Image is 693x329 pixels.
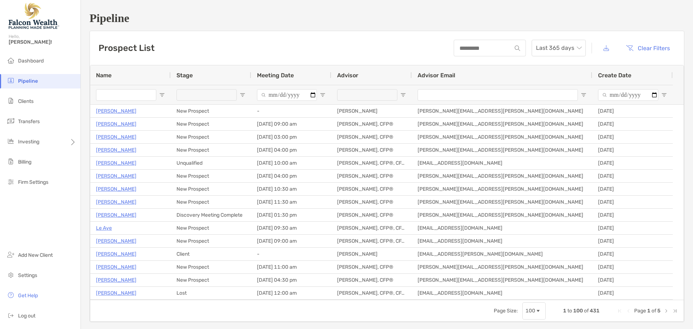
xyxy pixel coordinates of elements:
[96,263,136,272] a: [PERSON_NAME]
[6,177,15,186] img: firm-settings icon
[592,248,673,260] div: [DATE]
[526,308,535,314] div: 100
[592,274,673,286] div: [DATE]
[96,120,136,129] p: [PERSON_NAME]
[412,248,592,260] div: [EMAIL_ADDRESS][PERSON_NAME][DOMAIN_NAME]
[331,209,412,221] div: [PERSON_NAME], CFP®
[171,235,251,247] div: New Prospect
[331,235,412,247] div: [PERSON_NAME], CFP®, CFA®
[412,105,592,117] div: [PERSON_NAME][EMAIL_ADDRESS][PERSON_NAME][DOMAIN_NAME]
[412,209,592,221] div: [PERSON_NAME][EMAIL_ADDRESS][PERSON_NAME][DOMAIN_NAME]
[6,250,15,259] img: add_new_client icon
[573,308,583,314] span: 100
[240,92,245,98] button: Open Filter Menu
[251,157,331,169] div: [DATE] 10:00 am
[171,209,251,221] div: Discovery Meeting Complete
[651,308,656,314] span: of
[176,72,193,79] span: Stage
[592,196,673,208] div: [DATE]
[18,159,31,165] span: Billing
[18,118,40,125] span: Transfers
[96,211,136,220] a: [PERSON_NAME]
[6,270,15,279] img: settings icon
[592,144,673,156] div: [DATE]
[331,222,412,234] div: [PERSON_NAME], CFP®, CFA®
[171,287,251,299] div: Lost
[6,117,15,125] img: transfers icon
[412,183,592,195] div: [PERSON_NAME][EMAIL_ADDRESS][PERSON_NAME][DOMAIN_NAME]
[592,222,673,234] div: [DATE]
[331,118,412,130] div: [PERSON_NAME], CFP®
[412,261,592,273] div: [PERSON_NAME][EMAIL_ADDRESS][PERSON_NAME][DOMAIN_NAME]
[96,289,136,298] p: [PERSON_NAME]
[171,118,251,130] div: New Prospect
[18,139,39,145] span: Investing
[536,40,581,56] span: Last 365 days
[96,224,112,233] a: Le Aye
[251,170,331,182] div: [DATE] 04:00 pm
[590,308,600,314] span: 431
[584,308,589,314] span: of
[251,274,331,286] div: [DATE] 04:30 pm
[592,157,673,169] div: [DATE]
[18,252,53,258] span: Add New Client
[18,98,34,104] span: Clients
[159,92,165,98] button: Open Filter Menu
[592,183,673,195] div: [DATE]
[96,198,136,207] a: [PERSON_NAME]
[96,250,136,259] a: [PERSON_NAME]
[96,89,156,101] input: Name Filter Input
[96,107,136,116] a: [PERSON_NAME]
[18,313,35,319] span: Log out
[581,92,587,98] button: Open Filter Menu
[96,172,136,181] a: [PERSON_NAME]
[598,72,631,79] span: Create Date
[331,105,412,117] div: [PERSON_NAME]
[171,274,251,286] div: New Prospect
[663,308,669,314] div: Next Page
[331,170,412,182] div: [PERSON_NAME], CFP®
[171,196,251,208] div: New Prospect
[626,308,631,314] div: Previous Page
[18,179,48,185] span: Firm Settings
[592,235,673,247] div: [DATE]
[6,56,15,65] img: dashboard icon
[96,185,136,194] a: [PERSON_NAME]
[96,133,136,142] a: [PERSON_NAME]
[331,274,412,286] div: [PERSON_NAME], CFP®
[331,287,412,299] div: [PERSON_NAME], CFP®, CFA®
[257,89,317,101] input: Meeting Date Filter Input
[592,170,673,182] div: [DATE]
[251,144,331,156] div: [DATE] 04:00 pm
[412,118,592,130] div: [PERSON_NAME][EMAIL_ADDRESS][PERSON_NAME][DOMAIN_NAME]
[251,248,331,260] div: -
[412,287,592,299] div: [EMAIL_ADDRESS][DOMAIN_NAME]
[598,89,658,101] input: Create Date Filter Input
[592,118,673,130] div: [DATE]
[6,157,15,166] img: billing icon
[96,146,136,155] a: [PERSON_NAME]
[412,222,592,234] div: [EMAIL_ADDRESS][DOMAIN_NAME]
[9,3,59,29] img: Falcon Wealth Planning Logo
[515,46,520,51] img: input icon
[412,157,592,169] div: [EMAIL_ADDRESS][DOMAIN_NAME]
[171,222,251,234] div: New Prospect
[592,261,673,273] div: [DATE]
[412,170,592,182] div: [PERSON_NAME][EMAIL_ADDRESS][PERSON_NAME][DOMAIN_NAME]
[90,12,684,25] h1: Pipeline
[171,248,251,260] div: Client
[331,248,412,260] div: [PERSON_NAME]
[567,308,572,314] span: to
[96,276,136,285] a: [PERSON_NAME]
[96,237,136,246] a: [PERSON_NAME]
[331,157,412,169] div: [PERSON_NAME], CFP®, CFA®
[18,78,38,84] span: Pipeline
[634,308,646,314] span: Page
[9,39,76,45] span: [PERSON_NAME]!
